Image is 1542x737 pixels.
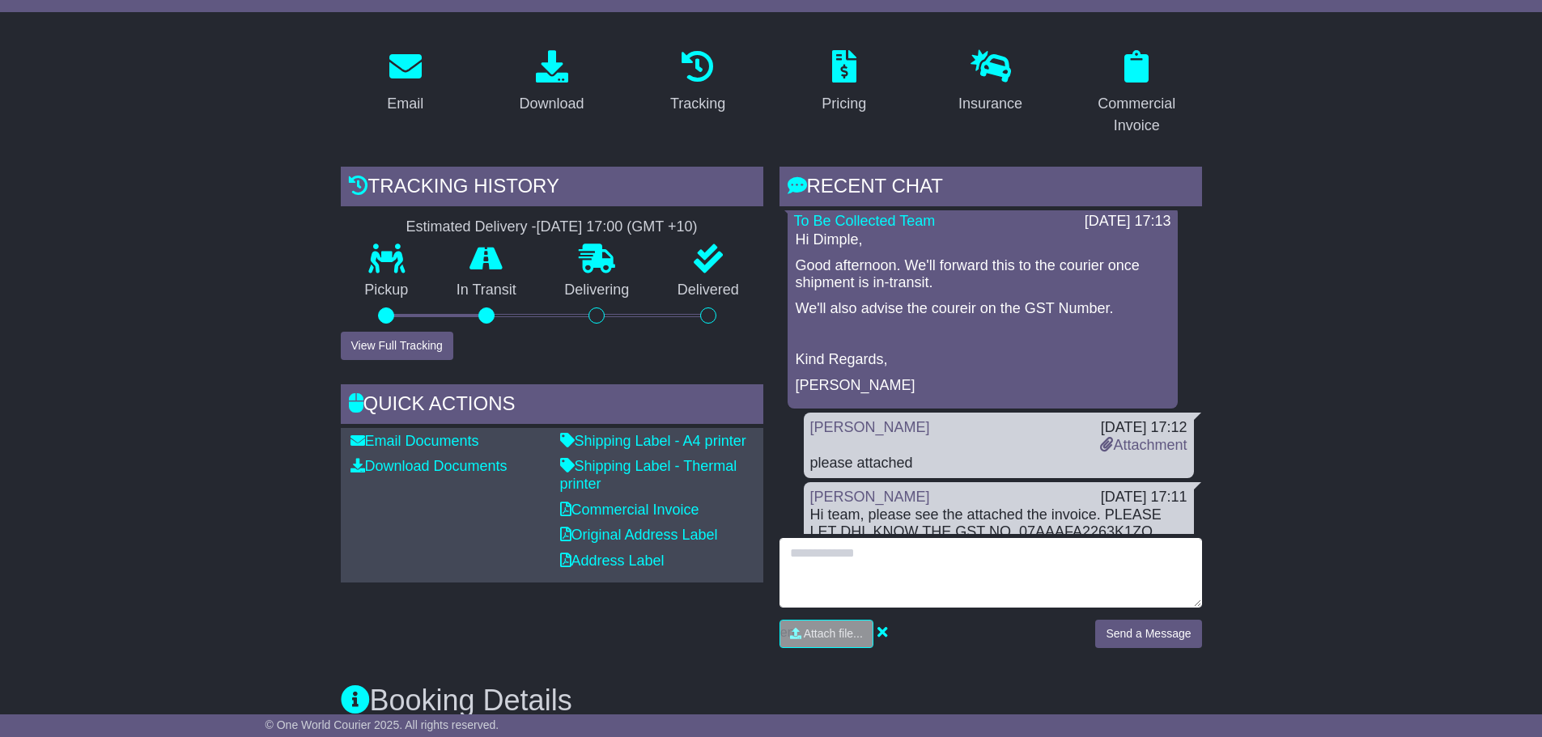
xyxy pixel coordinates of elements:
h3: Booking Details [341,684,1202,717]
div: RECENT CHAT [779,167,1202,210]
a: Insurance [948,44,1033,121]
a: Tracking [660,44,736,121]
div: [DATE] 17:13 [1085,213,1171,231]
a: [PERSON_NAME] [810,419,930,435]
a: To Be Collected Team [794,213,936,229]
a: Email Documents [350,433,479,449]
p: Delivering [541,282,654,299]
div: [DATE] 17:11 [1101,489,1187,506]
p: Kind Regards, [796,351,1170,369]
a: Shipping Label - Thermal printer [560,458,737,492]
p: [PERSON_NAME] [796,377,1170,395]
button: Send a Message [1095,620,1201,648]
div: Quick Actions [341,384,763,428]
p: We'll also advise the coureir on the GST Number. [796,300,1170,318]
a: Pricing [811,44,877,121]
a: Commercial Invoice [560,502,699,518]
p: Delivered [653,282,763,299]
p: In Transit [432,282,541,299]
p: Hi Dimple, [796,231,1170,249]
div: Tracking history [341,167,763,210]
a: Download [508,44,594,121]
span: © One World Courier 2025. All rights reserved. [265,718,499,731]
p: Good afternoon. We'll forward this to the courier once shipment is in-transit. [796,257,1170,292]
div: please attached [810,455,1187,472]
a: [PERSON_NAME] [810,489,930,505]
div: Pricing [822,93,866,115]
button: View Full Tracking [341,332,453,360]
div: [DATE] 17:00 (GMT +10) [537,218,698,236]
p: Pickup [341,282,433,299]
a: Commercial Invoice [1072,44,1202,142]
a: Email [376,44,434,121]
div: Insurance [958,93,1022,115]
a: Address Label [560,553,665,569]
a: Shipping Label - A4 printer [560,433,746,449]
div: Email [387,93,423,115]
div: Commercial Invoice [1082,93,1192,137]
div: Estimated Delivery - [341,218,763,236]
div: [DATE] 17:12 [1100,419,1187,437]
a: Download Documents [350,458,508,474]
div: Hi team, please see the attached the invoice. PLEASE LET DHL KNOW THE GST NO. 07AAAFA2263K1ZO (Ho... [810,506,1187,559]
a: Attachment [1100,437,1187,453]
div: Download [519,93,584,115]
a: Original Address Label [560,527,718,543]
div: Tracking [670,93,725,115]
